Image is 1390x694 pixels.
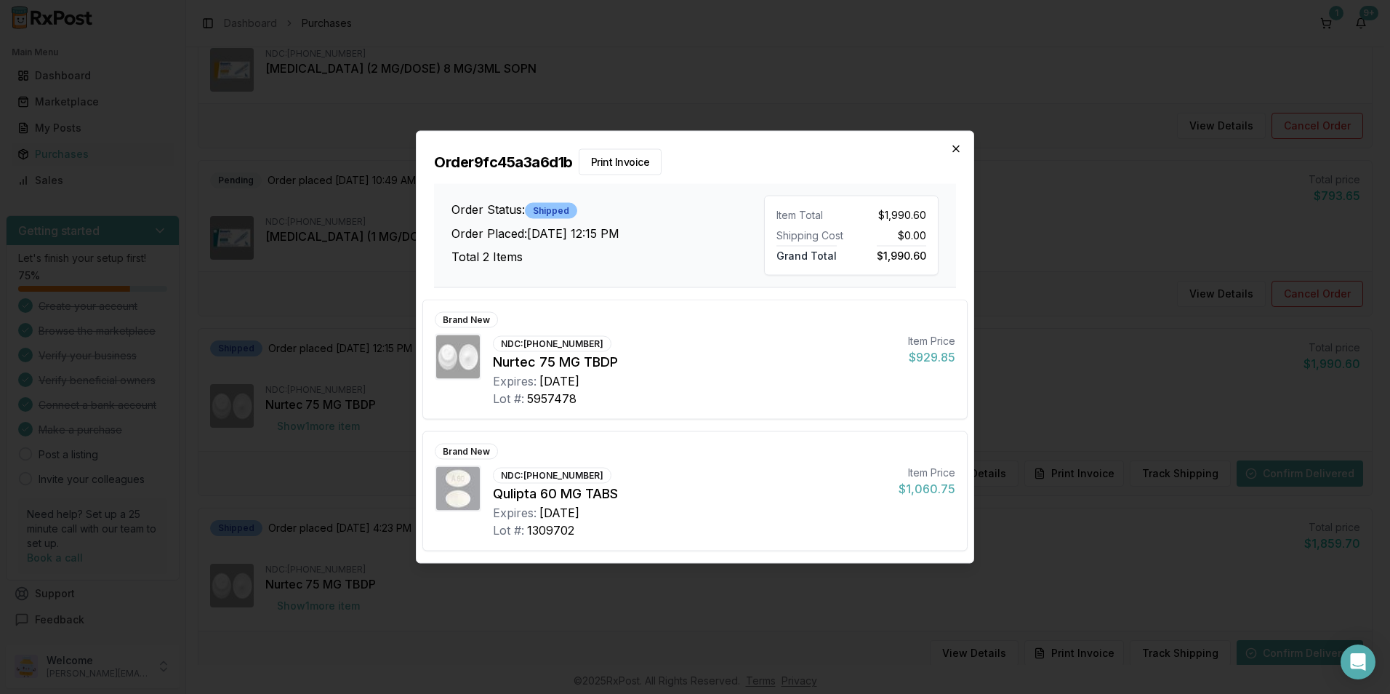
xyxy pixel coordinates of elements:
div: 5957478 [527,390,577,407]
div: $929.85 [908,348,955,366]
div: Item Price [908,334,955,348]
div: NDC: [PHONE_NUMBER] [493,468,611,484]
h3: Total 2 Items [451,247,764,265]
div: Shipped [525,202,577,218]
div: [DATE] [539,372,579,390]
h2: Order 9fc45a3a6d1b [434,149,956,175]
img: Qulipta 60 MG TABS [436,467,480,511]
div: Brand New [435,444,498,460]
div: Item Total [776,208,845,223]
div: 1309702 [527,522,574,539]
div: Brand New [435,312,498,328]
img: Nurtec 75 MG TBDP [436,335,480,379]
div: $1,060.75 [899,480,955,498]
h3: Order Status: [451,200,764,218]
span: $1,990.60 [878,208,926,223]
div: Shipping Cost [776,228,845,243]
div: Nurtec 75 MG TBDP [493,352,896,372]
span: Grand Total [776,246,837,262]
div: $0.00 [857,228,926,243]
span: $1,990.60 [877,246,926,262]
div: Qulipta 60 MG TABS [493,484,887,504]
button: Print Invoice [579,149,662,175]
div: Expires: [493,504,537,522]
div: Item Price [899,466,955,480]
div: NDC: [PHONE_NUMBER] [493,336,611,352]
div: Lot #: [493,522,524,539]
div: [DATE] [539,504,579,522]
h3: Order Placed: [DATE] 12:15 PM [451,224,764,242]
div: Expires: [493,372,537,390]
div: Lot #: [493,390,524,407]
